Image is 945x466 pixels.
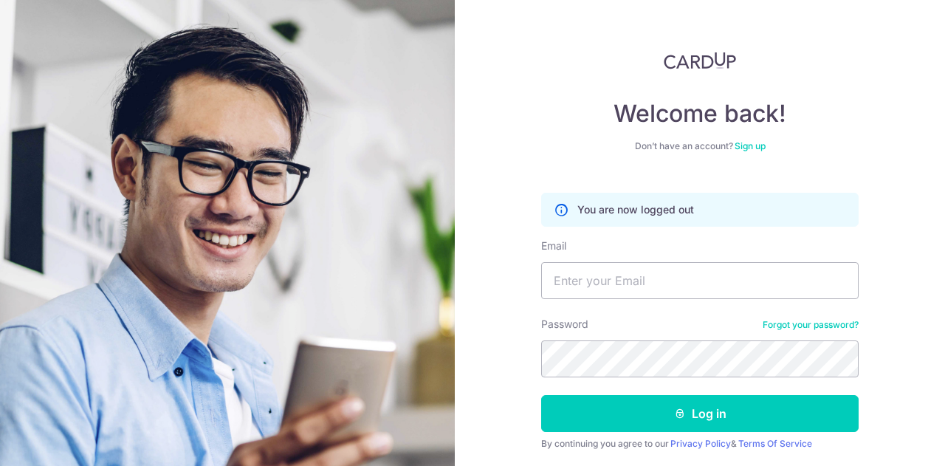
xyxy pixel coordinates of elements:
[541,395,859,432] button: Log in
[541,99,859,129] h4: Welcome back!
[541,438,859,450] div: By continuing you agree to our &
[541,317,588,332] label: Password
[541,140,859,152] div: Don’t have an account?
[541,239,566,253] label: Email
[738,438,812,449] a: Terms Of Service
[664,52,736,69] img: CardUp Logo
[670,438,731,449] a: Privacy Policy
[735,140,766,151] a: Sign up
[577,202,694,217] p: You are now logged out
[541,262,859,299] input: Enter your Email
[763,319,859,331] a: Forgot your password?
